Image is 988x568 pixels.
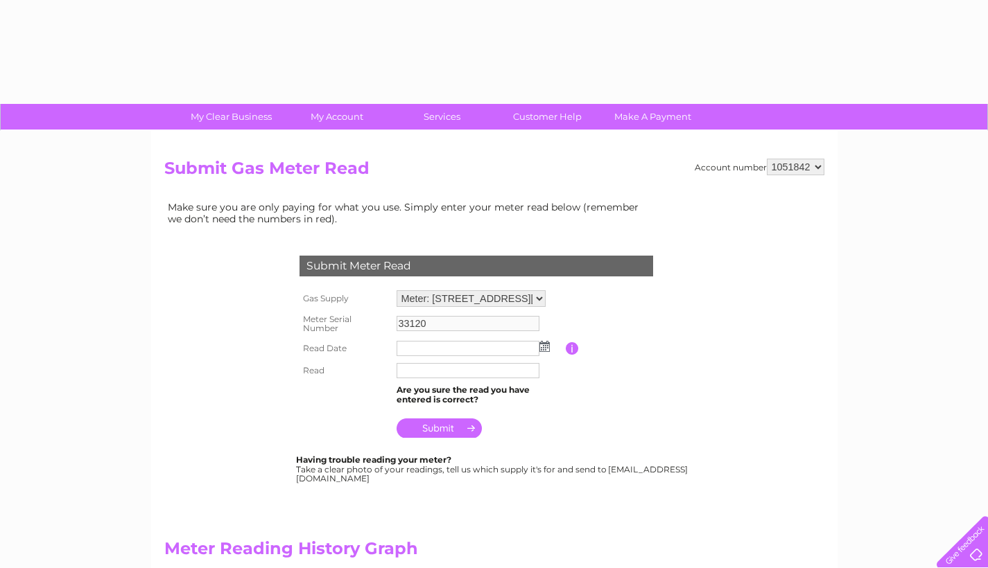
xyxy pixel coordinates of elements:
[296,360,393,382] th: Read
[296,310,393,338] th: Meter Serial Number
[539,341,550,352] img: ...
[296,454,451,465] b: Having trouble reading your meter?
[296,287,393,310] th: Gas Supply
[566,342,579,355] input: Information
[490,104,605,130] a: Customer Help
[393,382,566,408] td: Are you sure the read you have entered is correct?
[695,159,824,175] div: Account number
[296,337,393,360] th: Read Date
[164,539,650,565] h2: Meter Reading History Graph
[385,104,499,130] a: Services
[397,418,482,438] input: Submit
[300,256,653,276] div: Submit Meter Read
[296,455,690,483] div: Take a clear photo of your readings, tell us which supply it's for and send to [EMAIL_ADDRESS][DO...
[164,198,650,227] td: Make sure you are only paying for what you use. Simply enter your meter read below (remember we d...
[174,104,288,130] a: My Clear Business
[164,159,824,185] h2: Submit Gas Meter Read
[279,104,394,130] a: My Account
[596,104,710,130] a: Make A Payment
